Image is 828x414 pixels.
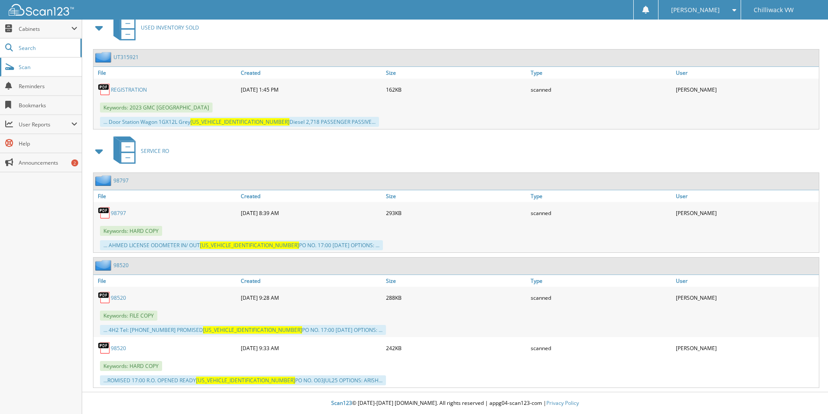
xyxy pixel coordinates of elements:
div: ... AHMED LICENSE ODOMETER IN/ OUT PO NO. 17:00 [DATE] OPTIONS: ... [100,240,383,250]
span: [US_VEHICLE_IDENTIFICATION_NUMBER] [200,242,299,249]
div: [DATE] 8:39 AM [239,204,384,222]
a: Type [529,67,674,79]
a: Type [529,275,674,287]
a: Created [239,190,384,202]
a: User [674,67,819,79]
div: 293KB [384,204,529,222]
a: File [93,275,239,287]
a: User [674,275,819,287]
img: folder2.png [95,175,113,186]
a: Type [529,190,674,202]
div: [DATE] 1:45 PM [239,81,384,98]
div: ...ROMISED 17:00 R.O. OPENED READY PO NO. O03JUL25 OPTIONS: ARISH... [100,375,386,385]
div: ... Door Station Wagon 1GX12L Grey Diesel 2,718 PASSENGER PASSIVE... [100,117,379,127]
iframe: Chat Widget [785,372,828,414]
a: User [674,190,819,202]
div: 288KB [384,289,529,306]
span: [US_VEHICLE_IDENTIFICATION_NUMBER] [196,377,295,384]
div: [PERSON_NAME] [674,289,819,306]
a: REGISTRATION [111,86,147,93]
a: File [93,190,239,202]
div: scanned [529,289,674,306]
div: © [DATE]-[DATE] [DOMAIN_NAME]. All rights reserved | appg04-scan123-com | [82,393,828,414]
span: Keywords: HARD COPY [100,226,162,236]
div: scanned [529,339,674,357]
span: Scan [19,63,77,71]
span: Keywords: FILE COPY [100,311,157,321]
img: folder2.png [95,52,113,63]
a: 98520 [113,262,129,269]
a: 98797 [111,209,126,217]
span: Chilliwack VW [754,7,794,13]
img: PDF.png [98,206,111,219]
span: User Reports [19,121,71,128]
span: Bookmarks [19,102,77,109]
span: Keywords: HARD COPY [100,361,162,371]
img: folder2.png [95,260,113,271]
div: [DATE] 9:28 AM [239,289,384,306]
img: PDF.png [98,341,111,354]
div: 2 [71,159,78,166]
a: Privacy Policy [546,399,579,407]
a: 98797 [113,177,129,184]
a: 98520 [111,344,126,352]
span: Scan123 [331,399,352,407]
span: Cabinets [19,25,71,33]
a: USED INVENTORY SOLD [108,10,199,45]
img: PDF.png [98,83,111,96]
span: [US_VEHICLE_IDENTIFICATION_NUMBER] [190,118,289,126]
span: Help [19,140,77,147]
div: [DATE] 9:33 AM [239,339,384,357]
div: 242KB [384,339,529,357]
div: scanned [529,81,674,98]
div: ... 4H2 Tel: [PHONE_NUMBER] PROMISED PO NO. 17:00 [DATE] OPTIONS: ... [100,325,386,335]
span: [PERSON_NAME] [671,7,720,13]
a: Size [384,275,529,287]
a: File [93,67,239,79]
a: Size [384,190,529,202]
a: 98520 [111,294,126,301]
span: SERVICE RO [141,147,169,155]
a: UT315921 [113,53,139,61]
span: USED INVENTORY SOLD [141,24,199,31]
span: Announcements [19,159,77,166]
div: scanned [529,204,674,222]
a: SERVICE RO [108,134,169,168]
a: Created [239,275,384,287]
div: 162KB [384,81,529,98]
div: [PERSON_NAME] [674,204,819,222]
div: [PERSON_NAME] [674,81,819,98]
a: Size [384,67,529,79]
img: scan123-logo-white.svg [9,4,74,16]
a: Created [239,67,384,79]
span: Keywords: 2023 GMC [GEOGRAPHIC_DATA] [100,103,213,113]
div: [PERSON_NAME] [674,339,819,357]
span: Reminders [19,83,77,90]
span: [US_VEHICLE_IDENTIFICATION_NUMBER] [203,326,302,334]
span: Search [19,44,76,52]
img: PDF.png [98,291,111,304]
